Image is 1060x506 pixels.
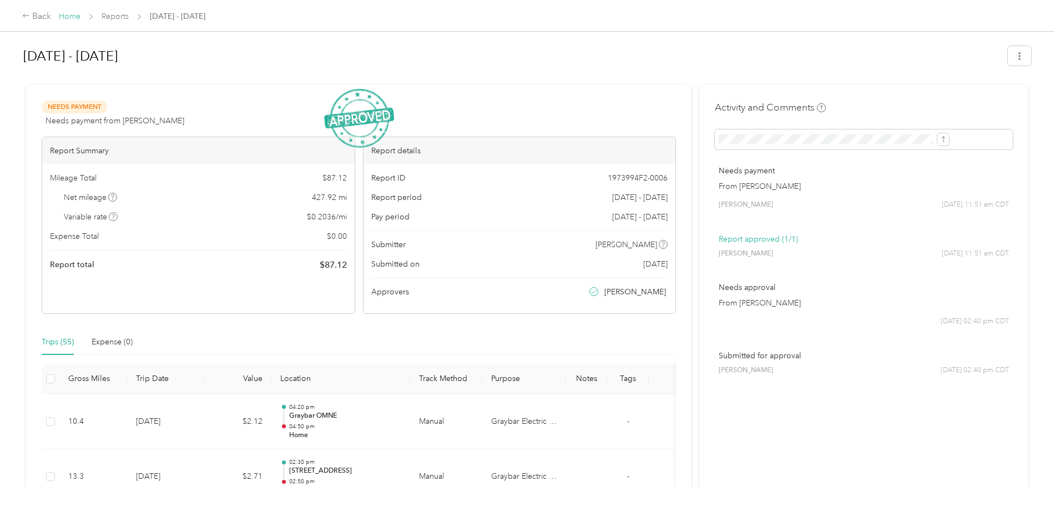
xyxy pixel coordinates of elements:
span: Needs Payment [42,101,107,113]
th: Value [205,364,271,394]
span: [PERSON_NAME] [719,249,773,259]
h4: Activity and Comments [715,101,826,114]
span: $ 87.12 [322,172,347,184]
span: Approvers [371,286,409,298]
a: Reports [102,12,129,21]
span: Report period [371,192,422,203]
p: 04:20 pm [289,403,401,411]
span: Needs payment from [PERSON_NAME] [46,115,184,127]
h1: Sep 1 - 30, 2025 [23,43,1000,69]
span: Expense Total [50,231,99,242]
p: [STREET_ADDRESS] [289,466,401,476]
span: [DATE] [643,258,668,270]
iframe: Everlance-gr Chat Button Frame [998,444,1060,506]
td: $2.12 [205,394,271,450]
span: Submitted on [371,258,420,270]
td: 10.4 [59,394,127,450]
span: [DATE] 11:51 am CDT [942,200,1009,210]
p: From [PERSON_NAME] [719,297,1009,309]
span: [DATE] - [DATE] [612,192,668,203]
p: From [PERSON_NAME] [719,181,1009,192]
span: [DATE] - [DATE] [150,11,205,22]
td: Manual [410,394,482,450]
td: Manual [410,449,482,505]
span: 1973994F2-0006 [608,172,668,184]
span: Pay period [371,211,410,223]
span: $ 0.00 [327,231,347,242]
span: [PERSON_NAME] [604,286,666,298]
span: [DATE] 02:40 pm CDT [941,365,1009,375]
p: 02:50 pm [289,478,401,485]
p: Needs payment [719,165,1009,177]
div: Expense (0) [92,336,133,348]
span: - [627,417,629,426]
span: $ 87.12 [320,258,347,272]
p: Report approved (1/1) [719,233,1009,245]
p: 02:30 pm [289,458,401,466]
a: Home [59,12,80,21]
span: Report ID [371,172,406,184]
td: Graybar Electric Company, Inc [482,394,566,450]
div: Report Summary [42,137,355,164]
td: Graybar Electric Company, Inc [482,449,566,505]
th: Track Method [410,364,482,394]
span: [DATE] 02:40 pm CDT [941,317,1009,327]
th: Location [271,364,410,394]
p: Graybar OMNE [289,411,401,421]
span: [DATE] - [DATE] [612,211,668,223]
span: - [627,472,629,481]
div: Trips (55) [42,336,74,348]
div: Report details [364,137,676,164]
span: [DATE] 11:51 am CDT [942,249,1009,259]
th: Gross Miles [59,364,127,394]
th: Purpose [482,364,566,394]
p: Graybar OMNE [289,485,401,495]
span: [PERSON_NAME] [719,200,773,210]
span: $ 0.2036 / mi [307,211,347,223]
span: Report total [50,259,94,270]
td: [DATE] [127,394,205,450]
span: [PERSON_NAME] [595,239,657,251]
img: ApprovedStamp [324,89,394,148]
p: 04:50 pm [289,423,401,430]
span: Submitter [371,239,406,251]
th: Trip Date [127,364,205,394]
p: Home [289,430,401,440]
p: Needs approval [719,282,1009,293]
th: Tags [607,364,649,394]
td: $2.71 [205,449,271,505]
td: [DATE] [127,449,205,505]
span: Variable rate [64,211,118,223]
td: 13.3 [59,449,127,505]
span: Net mileage [64,192,118,203]
div: Back [22,10,51,23]
span: 427.92 mi [312,192,347,203]
th: Notes [566,364,607,394]
p: Submitted for approval [719,350,1009,362]
span: Mileage Total [50,172,97,184]
span: [PERSON_NAME] [719,365,773,375]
